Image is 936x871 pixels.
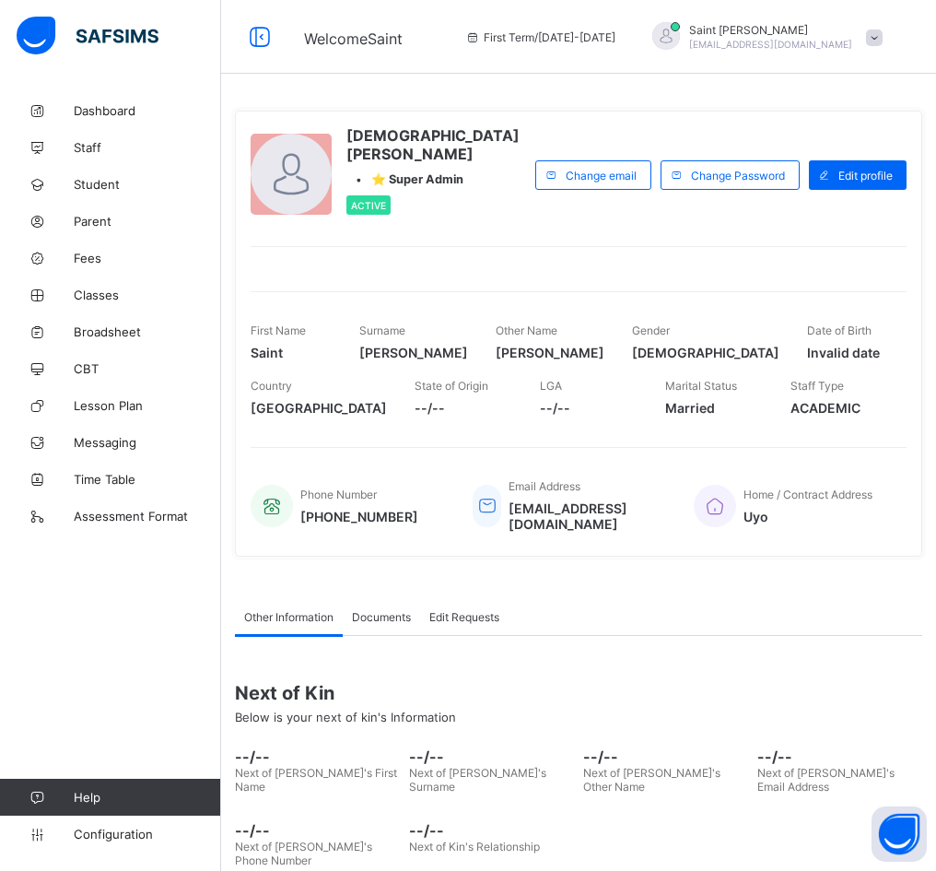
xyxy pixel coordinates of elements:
span: Phone Number [300,488,377,501]
span: Home / Contract Address [743,488,872,501]
span: [DEMOGRAPHIC_DATA] [632,345,779,360]
span: [DEMOGRAPHIC_DATA][PERSON_NAME] [346,126,526,163]
span: --/-- [409,747,574,766]
span: Gender [632,324,670,337]
span: Staff Type [790,379,844,393]
span: [GEOGRAPHIC_DATA] [251,400,387,416]
span: Messaging [74,435,221,450]
span: Next of [PERSON_NAME]'s Email Address [757,766,895,794]
span: Lesson Plan [74,398,221,413]
span: [PERSON_NAME] [359,345,468,360]
span: Surname [359,324,405,337]
span: Dashboard [74,103,221,118]
div: • [346,172,526,186]
span: Country [251,379,292,393]
span: Assessment Format [74,509,221,524]
span: Staff [74,140,221,155]
span: [EMAIL_ADDRESS][DOMAIN_NAME] [689,39,852,50]
span: Email Address [509,479,580,493]
span: Next of [PERSON_NAME]'s First Name [235,766,397,794]
span: First Name [251,324,306,337]
span: Change Password [691,169,785,182]
span: Marital Status [665,379,737,393]
span: Next of [PERSON_NAME]'s Phone Number [235,840,372,867]
span: Next of [PERSON_NAME]'s Other Name [583,766,720,794]
span: Next of Kin [235,682,922,704]
span: Other Name [496,324,557,337]
span: Welcome Saint [304,29,403,48]
span: Configuration [74,827,220,842]
span: State of Origin [415,379,488,393]
span: Saint [PERSON_NAME] [689,23,852,37]
span: --/-- [235,747,400,766]
span: [EMAIL_ADDRESS][DOMAIN_NAME] [509,500,666,532]
span: Other Information [244,610,333,624]
span: [PHONE_NUMBER] [300,509,418,524]
span: Next of [PERSON_NAME]'s Surname [409,766,546,794]
span: Married [665,400,763,416]
span: Parent [74,214,221,229]
span: Active [351,200,386,211]
span: Change email [566,169,637,182]
button: Open asap [872,806,927,862]
span: --/-- [757,747,922,766]
span: Help [74,790,220,805]
span: Date of Birth [807,324,872,337]
span: session/term information [465,30,615,44]
span: --/-- [583,747,748,766]
span: Student [74,177,221,192]
span: --/-- [415,400,512,416]
span: Time Table [74,472,221,487]
span: Edit Requests [429,610,499,624]
span: Uyo [743,509,872,524]
span: Next of Kin's Relationship [409,840,540,853]
span: Fees [74,251,221,265]
span: LGA [540,379,562,393]
span: --/-- [540,400,638,416]
span: Below is your next of kin's Information [235,710,456,724]
span: Edit profile [838,169,893,182]
span: ACADEMIC [790,400,888,416]
span: Invalid date [807,345,888,360]
span: ⭐ Super Admin [371,172,463,186]
span: Broadsheet [74,324,221,339]
span: --/-- [409,821,574,840]
span: [PERSON_NAME] [496,345,604,360]
div: SaintPaul II [634,22,892,53]
span: Documents [352,610,411,624]
span: Saint [251,345,332,360]
span: Classes [74,288,221,302]
img: safsims [17,17,158,55]
span: CBT [74,361,221,376]
span: --/-- [235,821,400,840]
